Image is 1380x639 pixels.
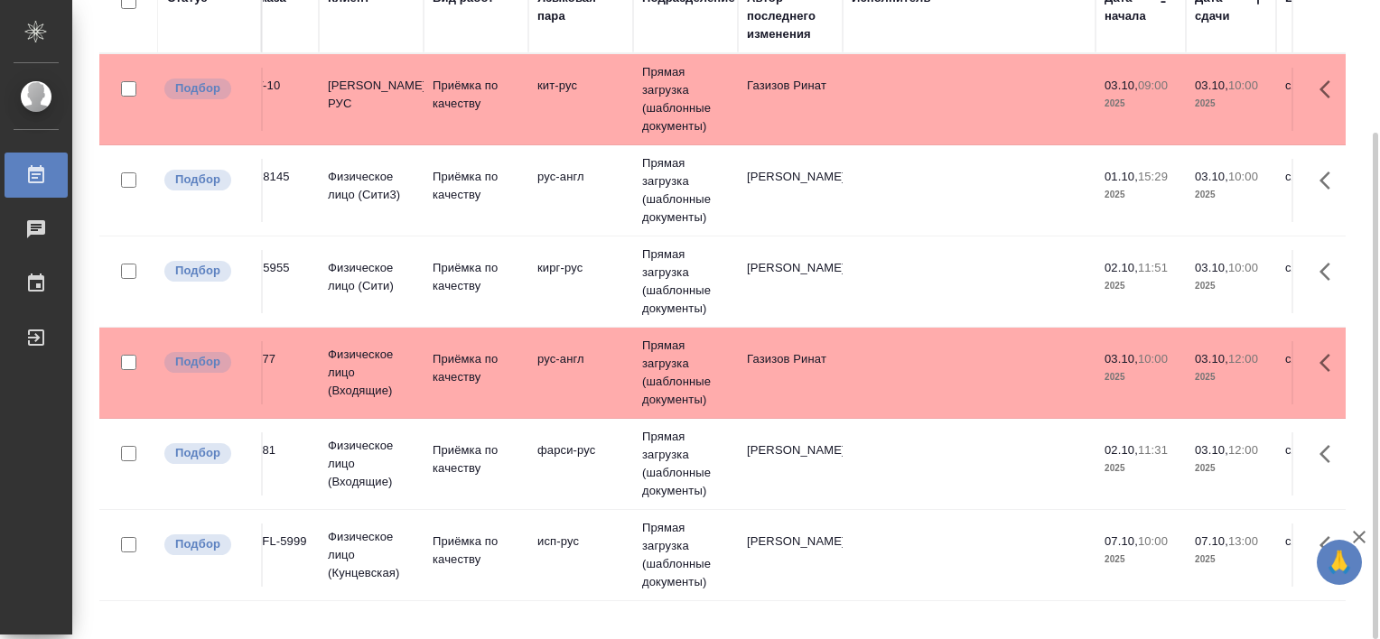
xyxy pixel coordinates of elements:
[1138,352,1168,366] p: 10:00
[1138,443,1168,457] p: 11:31
[223,259,310,277] div: C_FL-15955
[1138,170,1168,183] p: 15:29
[175,535,220,553] p: Подбор
[1105,551,1177,569] p: 2025
[175,262,220,280] p: Подбор
[223,168,310,186] div: C3_FL-8145
[328,77,415,113] p: [PERSON_NAME] РУС
[528,523,633,587] td: исп-рус
[433,168,519,204] p: Приёмка по качеству
[328,259,415,295] p: Физическое лицо (Сити)
[633,510,738,600] td: Прямая загрузка (шаблонные документы)
[1105,277,1177,295] p: 2025
[528,432,633,495] td: фарси-рус
[328,437,415,491] p: Физическое лицо (Входящие)
[738,250,843,313] td: [PERSON_NAME]
[1195,443,1228,457] p: 03.10,
[738,432,843,495] td: [PERSON_NAME]
[433,441,519,477] p: Приёмка по качеству
[175,444,220,462] p: Подбор
[433,350,519,386] p: Приёмка по качеству
[1195,186,1267,204] p: 2025
[1195,170,1228,183] p: 03.10,
[328,346,415,400] p: Физическое лицо (Входящие)
[1105,368,1177,386] p: 2025
[1195,79,1228,92] p: 03.10,
[1195,368,1267,386] p: 2025
[1105,186,1177,204] p: 2025
[223,350,310,368] div: V_FL-977
[163,77,252,101] div: Можно подбирать исполнителей
[1105,170,1138,183] p: 01.10,
[738,341,843,404] td: Газизов Ринат
[633,236,738,327] td: Прямая загрузка (шаблонные документы)
[1228,170,1258,183] p: 10:00
[1228,534,1258,548] p: 13:00
[1138,79,1168,92] p: 09:00
[1195,277,1267,295] p: 2025
[738,159,843,222] td: [PERSON_NAME]
[223,532,310,551] div: KUNZ_FL-5999
[1309,523,1352,567] button: Здесь прячутся важные кнопки
[528,159,633,222] td: рус-англ
[433,532,519,569] p: Приёмка по качеству
[1309,341,1352,384] button: Здесь прячутся важные кнопки
[1324,543,1355,581] span: 🙏
[223,441,310,459] div: V_FL-981
[163,350,252,375] div: Можно подбирать исполнителей
[528,341,633,404] td: рус-англ
[1195,459,1267,477] p: 2025
[1228,443,1258,457] p: 12:00
[1105,443,1138,457] p: 02.10,
[1105,79,1138,92] p: 03.10,
[738,523,843,587] td: [PERSON_NAME]
[1105,261,1138,274] p: 02.10,
[223,77,310,95] div: C_DNV-10
[1195,352,1228,366] p: 03.10,
[1228,261,1258,274] p: 10:00
[1309,159,1352,202] button: Здесь прячутся важные кнопки
[1195,95,1267,113] p: 2025
[175,171,220,189] p: Подбор
[433,77,519,113] p: Приёмка по качеству
[1195,551,1267,569] p: 2025
[175,353,220,371] p: Подбор
[433,259,519,295] p: Приёмка по качеству
[633,419,738,509] td: Прямая загрузка (шаблонные документы)
[1105,459,1177,477] p: 2025
[1105,95,1177,113] p: 2025
[528,68,633,131] td: кит-рус
[738,68,843,131] td: Газизов Ринат
[328,168,415,204] p: Физическое лицо (Сити3)
[1138,534,1168,548] p: 10:00
[163,259,252,283] div: Можно подбирать исполнителей
[1309,432,1352,476] button: Здесь прячутся важные кнопки
[175,79,220,97] p: Подбор
[1317,540,1362,585] button: 🙏
[1228,79,1258,92] p: 10:00
[163,168,252,192] div: Можно подбирать исполнителей
[1195,261,1228,274] p: 03.10,
[528,250,633,313] td: кирг-рус
[633,145,738,236] td: Прямая загрузка (шаблонные документы)
[1138,261,1168,274] p: 11:51
[163,441,252,466] div: Можно подбирать исполнителей
[1195,534,1228,548] p: 07.10,
[163,532,252,557] div: Можно подбирать исполнителей
[1105,534,1138,548] p: 07.10,
[1228,352,1258,366] p: 12:00
[328,528,415,582] p: Физическое лицо (Кунцевская)
[1309,68,1352,111] button: Здесь прячутся важные кнопки
[633,328,738,418] td: Прямая загрузка (шаблонные документы)
[633,54,738,144] td: Прямая загрузка (шаблонные документы)
[1105,352,1138,366] p: 03.10,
